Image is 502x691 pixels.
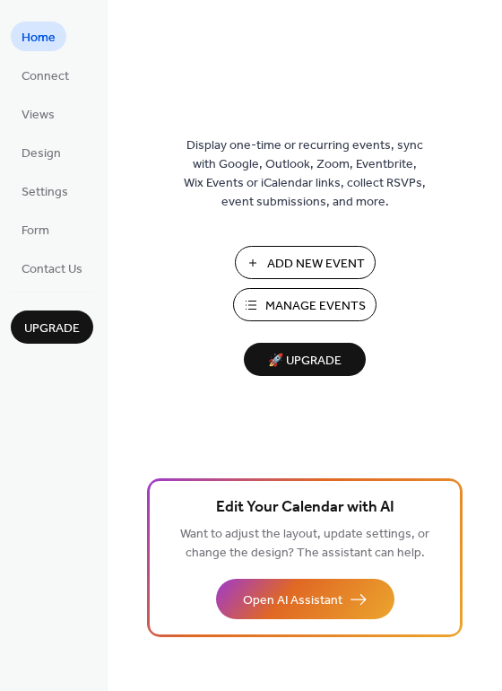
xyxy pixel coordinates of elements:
[180,522,429,565] span: Want to adjust the layout, update settings, or change the design? The assistant can help.
[11,99,65,128] a: Views
[216,495,394,520] span: Edit Your Calendar with AI
[11,311,93,344] button: Upgrade
[243,591,342,610] span: Open AI Assistant
[11,137,72,167] a: Design
[267,255,365,274] span: Add New Event
[216,579,394,619] button: Open AI Assistant
[11,176,79,206] a: Settings
[22,106,55,125] span: Views
[24,319,80,338] span: Upgrade
[233,288,376,321] button: Manage Events
[11,60,80,90] a: Connect
[22,67,69,86] span: Connect
[11,22,66,51] a: Home
[22,144,61,163] span: Design
[22,222,49,241] span: Form
[11,253,93,283] a: Contact Us
[255,349,355,373] span: 🚀 Upgrade
[244,343,366,376] button: 🚀 Upgrade
[184,136,426,212] span: Display one-time or recurring events, sync with Google, Outlook, Zoom, Eventbrite, Wix Events or ...
[265,297,366,316] span: Manage Events
[22,29,56,48] span: Home
[22,183,68,202] span: Settings
[235,246,376,279] button: Add New Event
[22,260,82,279] span: Contact Us
[11,214,60,244] a: Form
